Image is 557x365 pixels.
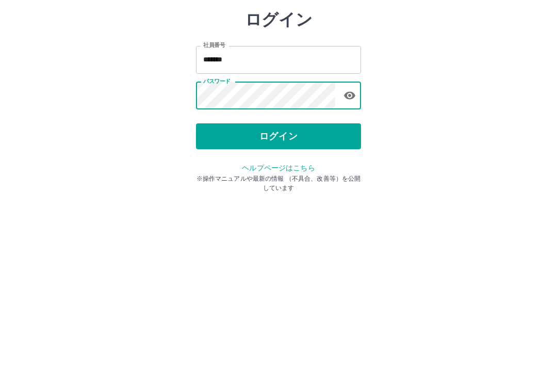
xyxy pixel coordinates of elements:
[245,65,313,85] h2: ログイン
[203,133,231,140] label: パスワード
[242,219,315,227] a: ヘルプページはこちら
[203,97,225,104] label: 社員番号
[196,179,361,204] button: ログイン
[196,229,361,248] p: ※操作マニュアルや最新の情報 （不具合、改善等）を公開しています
